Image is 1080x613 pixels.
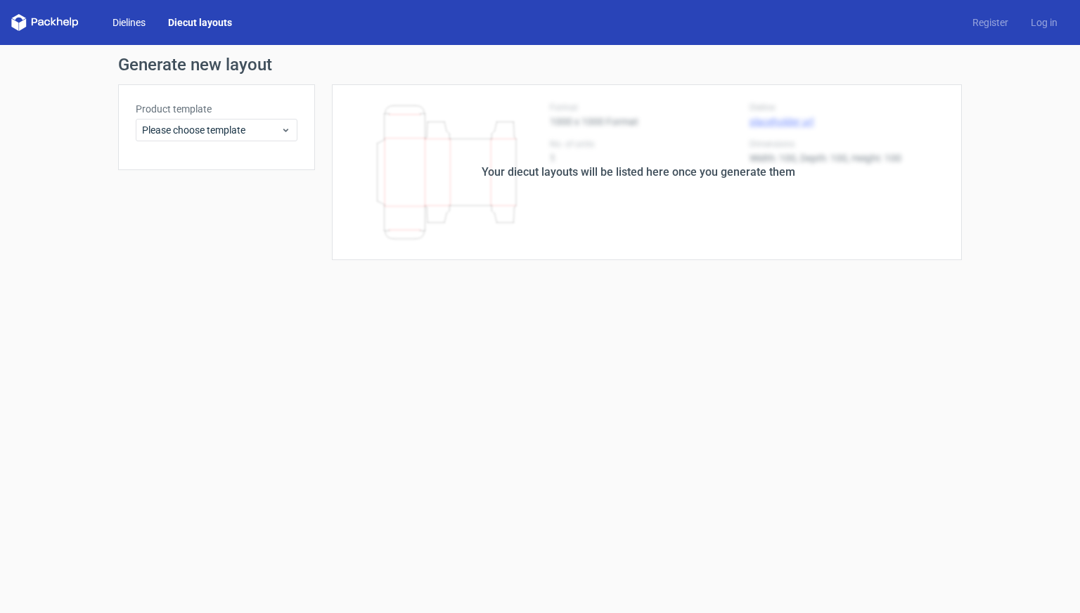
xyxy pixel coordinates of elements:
label: Product template [136,102,297,116]
a: Dielines [101,15,157,30]
a: Log in [1020,15,1069,30]
div: Your diecut layouts will be listed here once you generate them [482,164,795,181]
h1: Generate new layout [118,56,962,73]
a: Register [961,15,1020,30]
span: Please choose template [142,123,281,137]
a: Diecut layouts [157,15,243,30]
